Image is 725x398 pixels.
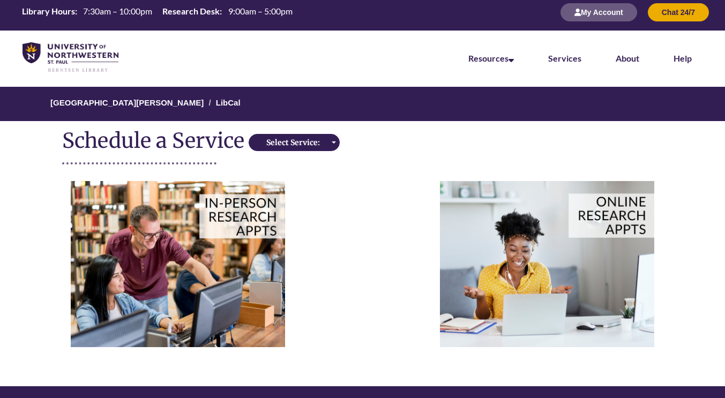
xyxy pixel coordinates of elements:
a: Hours Today [18,5,296,19]
th: Library Hours: [18,5,79,17]
a: My Account [560,7,637,17]
a: [GEOGRAPHIC_DATA][PERSON_NAME] [50,98,204,107]
button: Chat 24/7 [648,3,709,21]
nav: Breadcrumb [62,87,662,121]
a: Resources [468,53,514,63]
a: About [616,53,639,63]
span: 7:30am – 10:00pm [83,6,152,16]
button: Select Service: [249,134,340,151]
table: Hours Today [18,5,296,18]
div: Select Service: [252,137,334,148]
div: Schedule a Service [62,129,249,152]
th: Research Desk: [158,5,223,17]
a: Services [548,53,581,63]
img: UNWSP Library Logo [23,42,118,73]
a: Chat 24/7 [648,7,709,17]
button: My Account [560,3,637,21]
img: In person Appointments [71,181,285,347]
a: Help [674,53,692,63]
a: LibCal [216,98,241,107]
img: Online Appointments [440,181,654,347]
span: 9:00am – 5:00pm [228,6,293,16]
